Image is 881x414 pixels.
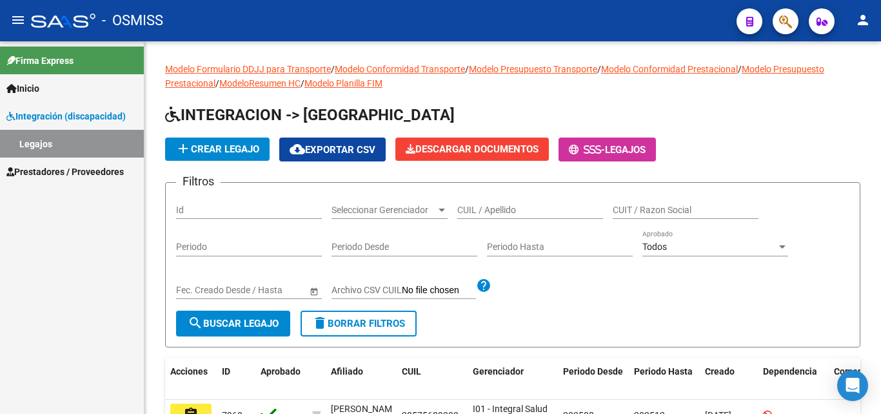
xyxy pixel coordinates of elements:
[290,141,305,157] mat-icon: cloud_download
[165,358,217,400] datatable-header-cell: Acciones
[222,366,230,377] span: ID
[10,12,26,28] mat-icon: menu
[332,205,436,216] span: Seleccionar Gerenciador
[402,285,476,296] input: Archivo CSV CUIL
[307,284,321,298] button: Open calendar
[188,315,203,331] mat-icon: search
[855,12,871,28] mat-icon: person
[176,285,223,296] input: Fecha inicio
[170,366,208,377] span: Acciones
[175,143,259,155] span: Crear Legajo
[634,366,693,377] span: Periodo Hasta
[642,242,667,252] span: Todos
[219,78,301,88] a: ModeloResumen HC
[188,318,279,329] span: Buscar Legajo
[601,64,738,74] a: Modelo Conformidad Prestacional
[468,358,558,400] datatable-header-cell: Gerenciador
[176,311,290,336] button: Buscar Legajo
[473,366,524,377] span: Gerenciador
[326,358,397,400] datatable-header-cell: Afiliado
[705,366,735,377] span: Creado
[469,64,597,74] a: Modelo Presupuesto Transporte
[335,64,465,74] a: Modelo Conformidad Transporte
[402,366,421,377] span: CUIL
[312,318,405,329] span: Borrar Filtros
[563,366,623,377] span: Periodo Desde
[476,278,491,293] mat-icon: help
[837,370,868,401] div: Open Intercom Messenger
[290,144,375,156] span: Exportar CSV
[261,366,301,377] span: Aprobado
[6,165,124,179] span: Prestadores / Proveedores
[331,366,363,377] span: Afiliado
[6,54,74,68] span: Firma Express
[605,144,646,156] span: Legajos
[395,138,549,161] button: Descargar Documentos
[569,144,605,156] span: -
[758,358,829,400] datatable-header-cell: Dependencia
[304,78,382,88] a: Modelo Planilla FIM
[397,358,468,400] datatable-header-cell: CUIL
[700,358,758,400] datatable-header-cell: Creado
[6,109,126,123] span: Integración (discapacidad)
[279,138,386,161] button: Exportar CSV
[558,358,629,400] datatable-header-cell: Periodo Desde
[234,285,297,296] input: Fecha fin
[165,106,455,124] span: INTEGRACION -> [GEOGRAPHIC_DATA]
[176,172,221,191] h3: Filtros
[217,358,255,400] datatable-header-cell: ID
[763,366,817,377] span: Dependencia
[629,358,700,400] datatable-header-cell: Periodo Hasta
[6,81,39,96] span: Inicio
[301,311,417,336] button: Borrar Filtros
[312,315,328,331] mat-icon: delete
[255,358,307,400] datatable-header-cell: Aprobado
[406,143,539,155] span: Descargar Documentos
[559,138,656,161] button: -Legajos
[165,138,270,161] button: Crear Legajo
[165,64,331,74] a: Modelo Formulario DDJJ para Transporte
[102,6,163,35] span: - OSMISS
[332,285,402,295] span: Archivo CSV CUIL
[175,141,191,156] mat-icon: add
